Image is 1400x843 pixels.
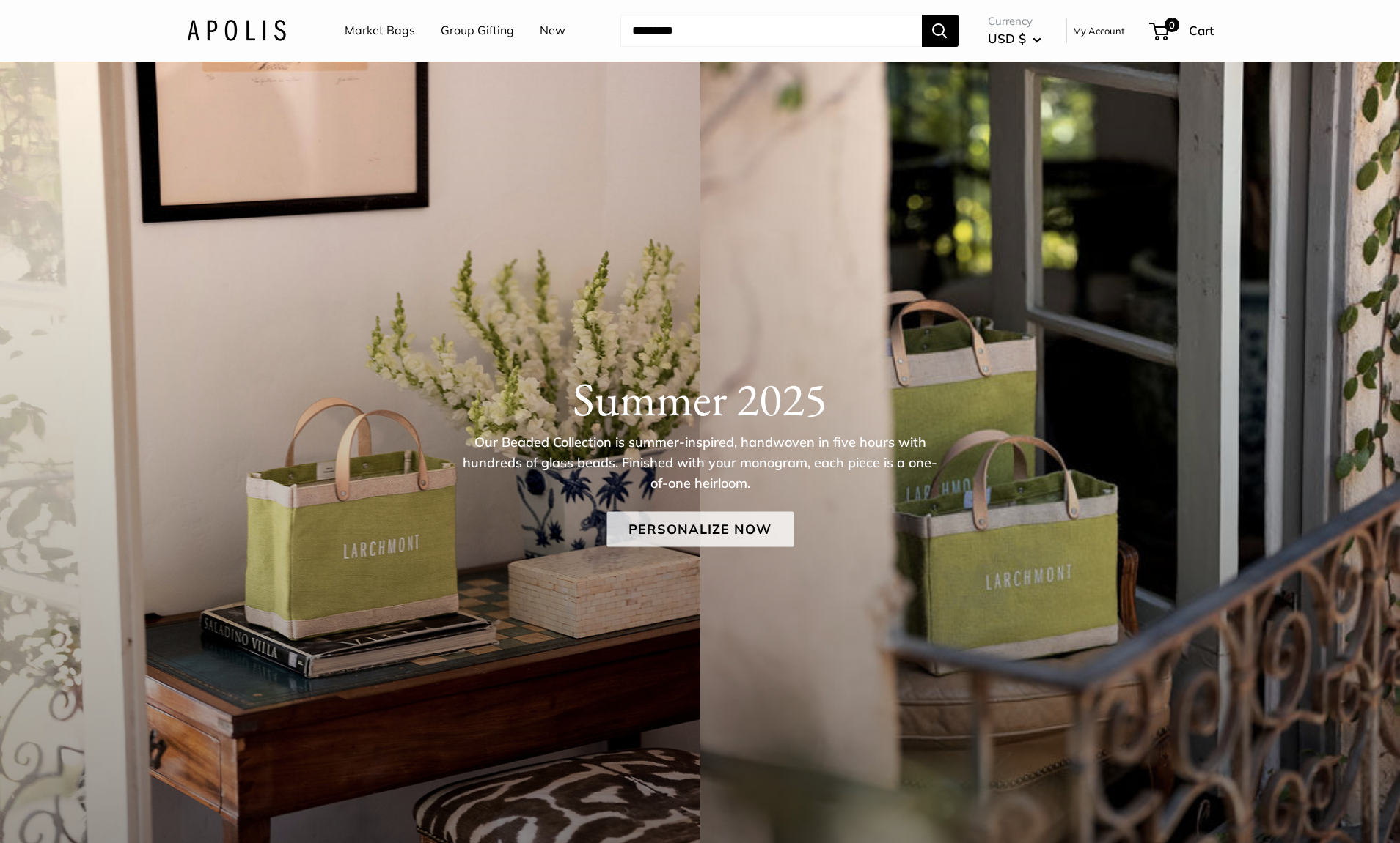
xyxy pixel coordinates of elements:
img: Apolis [187,20,286,41]
a: Market Bags [345,20,415,42]
a: Group Gifting [441,20,514,42]
p: Our Beaded Collection is summer-inspired, handwoven in five hours with hundreds of glass beads. F... [462,432,939,494]
a: 0 Cart [1151,19,1214,42]
a: My Account [1073,22,1125,40]
span: USD $ [988,31,1026,46]
input: Search... [620,15,922,47]
a: Personalize Now [606,512,794,547]
h1: Summer 2025 [187,371,1214,427]
span: 0 [1164,18,1179,32]
span: Cart [1189,23,1214,38]
button: Search [922,15,959,47]
button: USD $ [988,27,1041,51]
a: New [540,20,565,42]
span: Currency [988,11,1041,31]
